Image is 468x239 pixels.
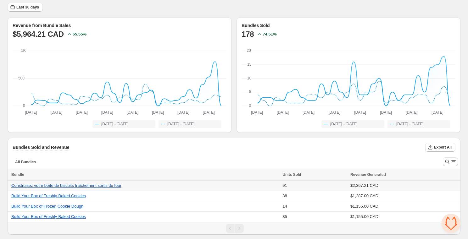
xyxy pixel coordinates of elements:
[11,183,121,188] button: Construisez votre boîte de biscuits fraîchement sortis du four
[13,22,71,29] h3: Revenue from Bundle Sales
[242,22,270,29] h3: Bundles Sold
[11,171,279,178] div: Bundle
[277,110,289,115] text: [DATE]
[177,110,189,115] text: [DATE]
[247,76,252,80] text: 10
[101,122,128,127] span: [DATE] - [DATE]
[263,31,276,37] h2: 74.51 %
[350,193,378,198] span: $1,287.00 CAD
[50,110,62,115] text: [DATE]
[21,48,26,53] text: 1K
[443,157,458,166] button: Search and filter results
[251,110,263,115] text: [DATE]
[350,183,378,188] span: $2,367.21 CAD
[282,193,287,198] span: 38
[73,31,86,37] h2: 65.55 %
[350,214,378,219] span: $1,155.00 CAD
[13,144,69,150] h3: Bundles Sold and Revenue
[387,120,450,128] button: [DATE] - [DATE]
[249,90,251,94] text: 5
[8,222,460,235] nav: Pagination
[354,110,366,115] text: [DATE]
[406,110,418,115] text: [DATE]
[247,48,251,53] text: 20
[159,120,221,128] button: [DATE] - [DATE]
[16,5,39,10] span: Last 30 days
[432,110,443,115] text: [DATE]
[282,204,287,209] span: 14
[350,171,386,178] span: Revenue Generated
[396,122,423,127] span: [DATE] - [DATE]
[127,110,139,115] text: [DATE]
[11,193,86,198] button: Build Your Box of Freshly-Baked Cookies
[328,110,340,115] text: [DATE]
[23,103,25,108] text: 0
[442,214,460,233] div: Open chat
[18,76,25,80] text: 500
[249,103,251,108] text: 0
[25,110,37,115] text: [DATE]
[282,183,287,188] span: 91
[321,120,384,128] button: [DATE] - [DATE]
[8,3,43,12] button: Last 30 days
[303,110,315,115] text: [DATE]
[425,143,455,152] button: Export All
[247,62,252,67] text: 15
[350,171,392,178] button: Revenue Generated
[330,122,357,127] span: [DATE] - [DATE]
[282,214,287,219] span: 35
[15,160,36,165] span: All Bundles
[282,171,307,178] button: Units Sold
[282,171,301,178] span: Units Sold
[434,145,452,150] span: Export All
[152,110,164,115] text: [DATE]
[11,204,83,209] button: Build Your Box of Frozen Cookie Dough
[350,204,378,209] span: $1,155.00 CAD
[76,110,88,115] text: [DATE]
[380,110,392,115] text: [DATE]
[92,120,155,128] button: [DATE] - [DATE]
[203,110,215,115] text: [DATE]
[167,122,194,127] span: [DATE] - [DATE]
[11,214,86,219] button: Build Your Box of Freshly-Baked Cookies
[101,110,113,115] text: [DATE]
[242,29,254,39] h2: 178
[13,29,64,39] h2: $5,964.21 CAD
